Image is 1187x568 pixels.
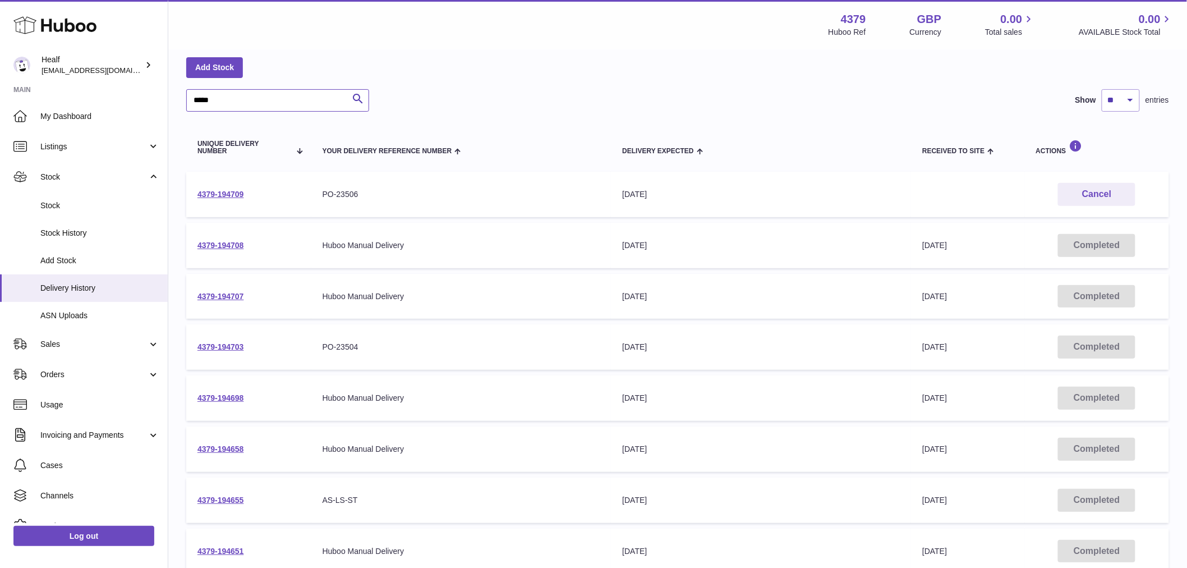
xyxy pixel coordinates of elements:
a: Log out [13,526,154,546]
div: [DATE] [622,189,900,200]
span: Total sales [985,27,1035,38]
span: Received to Site [922,148,984,155]
span: ASN Uploads [40,310,159,321]
span: [EMAIL_ADDRESS][DOMAIN_NAME] [42,66,165,75]
img: lestat@healf.com [13,57,30,74]
span: Sales [40,339,148,350]
div: AS-LS-ST [323,495,600,506]
span: Usage [40,400,159,410]
span: Settings [40,521,159,532]
div: [DATE] [622,240,900,251]
span: Stock [40,200,159,211]
a: 0.00 AVAILABLE Stock Total [1079,12,1174,38]
a: 4379-194708 [197,241,244,250]
span: Delivery Expected [622,148,693,155]
span: Cases [40,460,159,471]
div: [DATE] [622,444,900,455]
a: 4379-194703 [197,342,244,351]
div: [DATE] [622,546,900,557]
a: 4379-194698 [197,393,244,402]
div: [DATE] [622,393,900,404]
a: 4379-194709 [197,190,244,199]
span: 0.00 [1139,12,1161,27]
span: Stock [40,172,148,182]
a: Add Stock [186,57,243,77]
div: Huboo Manual Delivery [323,291,600,302]
span: [DATE] [922,445,947,454]
label: Show [1075,95,1096,106]
span: [DATE] [922,496,947,505]
a: 4379-194651 [197,547,244,556]
span: Stock History [40,228,159,239]
div: Huboo Manual Delivery [323,444,600,455]
a: 4379-194658 [197,445,244,454]
div: [DATE] [622,495,900,506]
div: Currency [910,27,942,38]
a: 4379-194655 [197,496,244,505]
div: Healf [42,54,142,76]
a: 0.00 Total sales [985,12,1035,38]
div: Huboo Manual Delivery [323,240,600,251]
div: [DATE] [622,342,900,352]
div: PO-23504 [323,342,600,352]
span: 0.00 [1001,12,1023,27]
span: Delivery History [40,283,159,294]
span: Add Stock [40,255,159,266]
strong: GBP [917,12,941,27]
div: Huboo Manual Delivery [323,546,600,557]
strong: 4379 [841,12,866,27]
span: AVAILABLE Stock Total [1079,27,1174,38]
span: Listings [40,141,148,152]
button: Cancel [1058,183,1135,206]
div: Actions [1036,140,1158,155]
span: entries [1145,95,1169,106]
div: [DATE] [622,291,900,302]
span: [DATE] [922,393,947,402]
span: Channels [40,491,159,501]
span: Your Delivery Reference Number [323,148,452,155]
span: [DATE] [922,292,947,301]
div: Huboo Ref [829,27,866,38]
span: Unique Delivery Number [197,140,290,155]
span: [DATE] [922,241,947,250]
span: [DATE] [922,342,947,351]
div: PO-23506 [323,189,600,200]
span: My Dashboard [40,111,159,122]
div: Huboo Manual Delivery [323,393,600,404]
a: 4379-194707 [197,292,244,301]
span: Invoicing and Payments [40,430,148,441]
span: [DATE] [922,547,947,556]
span: Orders [40,369,148,380]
